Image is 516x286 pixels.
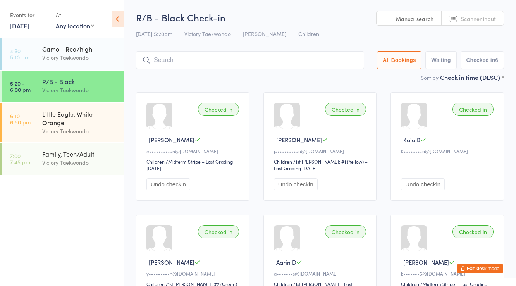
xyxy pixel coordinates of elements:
div: At [56,9,94,21]
a: 4:30 -5:10 pmCamo - Red/highVictory Taekwondo [2,38,124,70]
div: Children [146,158,165,165]
div: Children [274,158,292,165]
div: Checked in [198,225,239,238]
a: 5:20 -6:00 pmR/B - BlackVictory Taekwondo [2,71,124,102]
div: j••••••••••n@[DOMAIN_NAME] [274,148,369,154]
span: Kaia B [403,136,420,144]
button: All Bookings [377,51,422,69]
div: Check in time (DESC) [440,73,504,81]
span: / 1st [PERSON_NAME]: #1 (Yellow) – Last Grading [DATE] [274,158,368,171]
div: Victory Taekwondo [42,127,117,136]
button: Undo checkin [274,178,318,190]
button: Checked in6 [461,51,504,69]
span: [PERSON_NAME] [243,30,286,38]
input: Search [136,51,364,69]
a: 6:10 -6:50 pmLittle Eagle, White - OrangeVictory Taekwondo [2,103,124,142]
h2: R/B - Black Check-in [136,11,504,24]
time: 5:20 - 6:00 pm [10,80,31,93]
button: Exit kiosk mode [457,264,503,273]
button: Undo checkin [146,178,190,190]
div: Checked in [325,225,366,238]
button: Waiting [425,51,456,69]
button: Undo checkin [401,178,445,190]
div: 6 [495,57,498,63]
span: Manual search [396,15,433,22]
div: y•••••••••h@[DOMAIN_NAME] [146,270,241,277]
div: k•••••••5@[DOMAIN_NAME] [401,270,496,277]
time: 7:00 - 7:45 pm [10,153,30,165]
time: 4:30 - 5:10 pm [10,48,29,60]
div: Checked in [198,103,239,116]
div: R/B - Black [42,77,117,86]
a: 7:00 -7:45 pmFamily, Teen/AdultVictory Taekwondo [2,143,124,175]
div: Any location [56,21,94,30]
span: [PERSON_NAME] [149,258,194,266]
div: Little Eagle, White - Orange [42,110,117,127]
div: K••••••••a@[DOMAIN_NAME] [401,148,496,154]
div: Events for [10,9,48,21]
span: Children [298,30,319,38]
div: Checked in [452,225,494,238]
div: Camo - Red/high [42,45,117,53]
label: Sort by [421,74,439,81]
time: 6:10 - 6:50 pm [10,113,31,125]
span: [DATE] 5:20pm [136,30,172,38]
span: [PERSON_NAME] [403,258,449,266]
div: Victory Taekwondo [42,158,117,167]
a: [DATE] [10,21,29,30]
span: [PERSON_NAME] [149,136,194,144]
div: a•••••••s@[DOMAIN_NAME] [274,270,369,277]
span: Aarin D [276,258,296,266]
div: Victory Taekwondo [42,53,117,62]
div: Family, Teen/Adult [42,150,117,158]
span: [PERSON_NAME] [276,136,322,144]
div: Checked in [452,103,494,116]
div: Victory Taekwondo [42,86,117,95]
span: / Midterm Stripe – Last Grading [DATE] [146,158,233,171]
span: Scanner input [461,15,496,22]
span: Victory Taekwondo [184,30,231,38]
div: Checked in [325,103,366,116]
div: e••••••••••n@[DOMAIN_NAME] [146,148,241,154]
